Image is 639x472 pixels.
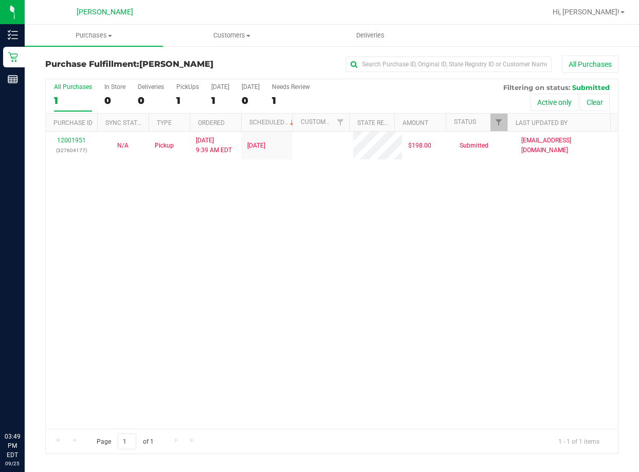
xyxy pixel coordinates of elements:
span: Pickup [155,141,174,151]
a: Filter [490,114,507,131]
div: 1 [176,95,199,106]
span: Customers [163,31,301,40]
div: 0 [104,95,125,106]
p: (327604177) [52,146,91,155]
input: 1 [118,433,136,449]
span: $198.00 [408,141,431,151]
div: PickUps [176,83,199,90]
div: Deliveries [138,83,164,90]
div: Needs Review [272,83,310,90]
span: [PERSON_NAME] [139,59,213,69]
div: 1 [272,95,310,106]
inline-svg: Inventory [8,30,18,40]
a: Sync Status [105,119,145,126]
div: 1 [211,95,229,106]
a: Scheduled [249,119,296,126]
div: 1 [54,95,92,106]
span: Submitted [572,83,610,92]
button: N/A [117,141,129,151]
span: Not Applicable [117,142,129,149]
span: [EMAIL_ADDRESS][DOMAIN_NAME] [521,136,612,155]
button: Clear [580,94,610,111]
a: Amount [403,119,428,126]
h3: Purchase Fulfillment: [45,60,236,69]
a: Deliveries [301,25,440,46]
inline-svg: Reports [8,74,18,84]
p: 09/25 [5,460,20,467]
a: Filter [332,114,349,131]
a: Ordered [198,119,225,126]
span: Submitted [460,141,488,151]
span: 1 - 1 of 1 items [550,433,608,449]
div: [DATE] [242,83,260,90]
iframe: Resource center [10,390,41,421]
div: All Purchases [54,83,92,90]
a: 12001951 [57,137,86,144]
p: 03:49 PM EDT [5,432,20,460]
span: Purchases [25,31,163,40]
a: Customer [301,118,333,125]
span: [DATE] 9:39 AM EDT [196,136,232,155]
div: 0 [138,95,164,106]
input: Search Purchase ID, Original ID, State Registry ID or Customer Name... [346,57,552,72]
span: Hi, [PERSON_NAME]! [553,8,619,16]
div: In Store [104,83,125,90]
span: Deliveries [342,31,398,40]
span: [DATE] [247,141,265,151]
button: Active only [531,94,578,111]
div: 0 [242,95,260,106]
a: Purchases [25,25,163,46]
a: Customers [163,25,301,46]
span: Filtering on status: [503,83,570,92]
span: [PERSON_NAME] [77,8,133,16]
span: Page of 1 [88,433,162,449]
button: All Purchases [562,56,618,73]
div: [DATE] [211,83,229,90]
a: Type [157,119,172,126]
inline-svg: Retail [8,52,18,62]
a: Purchase ID [53,119,93,126]
a: State Registry ID [357,119,411,126]
a: Last Updated By [516,119,568,126]
a: Status [454,118,476,125]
